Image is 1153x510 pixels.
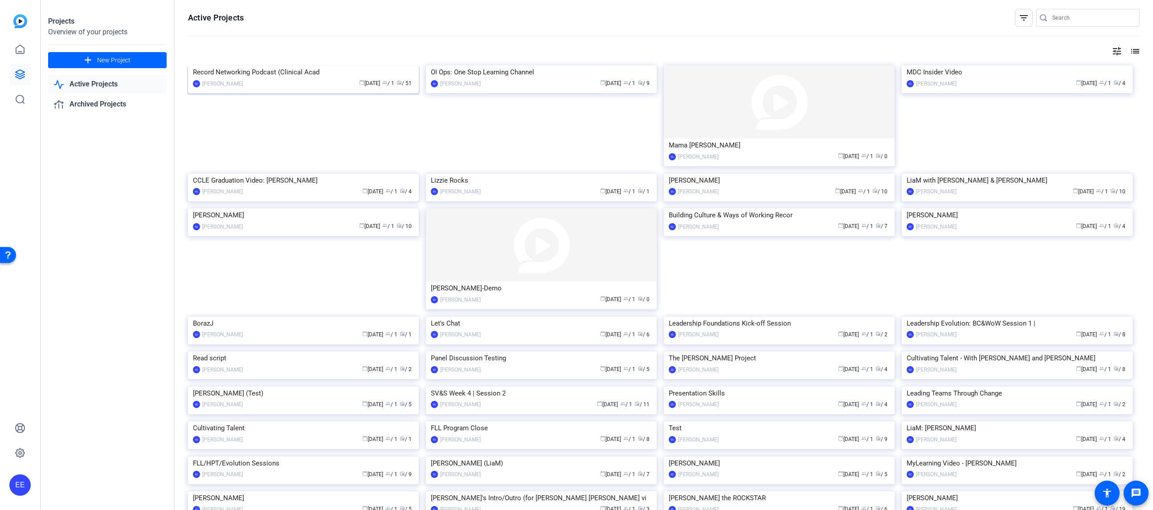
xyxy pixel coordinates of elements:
[385,471,397,477] span: / 1
[838,471,843,476] span: calendar_today
[400,331,412,338] span: / 1
[193,471,200,478] div: EE
[440,470,481,479] div: [PERSON_NAME]
[1113,366,1119,371] span: radio
[669,351,890,365] div: The [PERSON_NAME] Project
[1099,331,1104,336] span: group
[359,80,364,85] span: calendar_today
[48,75,167,94] a: Active Projects
[861,471,873,477] span: / 1
[638,331,643,336] span: radio
[875,366,881,371] span: radio
[431,366,438,373] div: EE
[385,401,391,406] span: group
[193,208,414,222] div: [PERSON_NAME]
[48,52,167,68] button: New Project
[1096,188,1108,195] span: / 1
[669,317,890,330] div: Leadership Foundations Kick-off Session
[400,471,412,477] span: / 9
[397,223,412,229] span: / 10
[385,401,397,408] span: / 1
[907,421,1128,435] div: LiaM: [PERSON_NAME]
[431,65,652,79] div: OI Ops: One Stop Learning Channel
[669,471,676,478] div: EE
[431,174,652,187] div: Lizzie Rocks
[861,223,873,229] span: / 1
[678,435,719,444] div: [PERSON_NAME]
[1076,331,1081,336] span: calendar_today
[620,401,632,408] span: / 1
[193,366,200,373] div: EE
[907,366,914,373] div: EE
[638,188,643,193] span: radio
[400,401,405,406] span: radio
[362,401,383,408] span: [DATE]
[9,474,31,496] div: EE
[838,153,859,159] span: [DATE]
[202,470,243,479] div: [PERSON_NAME]
[1076,366,1097,372] span: [DATE]
[431,387,652,400] div: SV&S Week 4 | Session 2
[669,153,676,160] div: EE
[1102,488,1112,498] mat-icon: accessibility
[638,471,650,477] span: / 7
[638,331,650,338] span: / 6
[431,436,438,443] div: EE
[1099,436,1104,441] span: group
[623,80,635,86] span: / 1
[678,365,719,374] div: [PERSON_NAME]
[678,330,719,339] div: [PERSON_NAME]
[838,401,843,406] span: calendar_today
[875,153,887,159] span: / 0
[638,80,650,86] span: / 9
[400,188,405,193] span: radio
[431,401,438,408] div: EE
[1099,366,1111,372] span: / 1
[385,436,391,441] span: group
[872,188,878,193] span: radio
[907,65,1128,79] div: MDC Insider Video
[623,366,629,371] span: group
[1076,331,1097,338] span: [DATE]
[875,366,887,372] span: / 4
[385,331,397,338] span: / 1
[397,223,402,228] span: radio
[385,436,397,442] span: / 1
[916,187,957,196] div: [PERSON_NAME]
[362,401,368,406] span: calendar_today
[669,401,676,408] div: EE
[1099,331,1111,338] span: / 1
[1076,80,1081,85] span: calendar_today
[916,435,957,444] div: [PERSON_NAME]
[916,470,957,479] div: [PERSON_NAME]
[623,436,629,441] span: group
[875,436,881,441] span: radio
[838,366,859,372] span: [DATE]
[875,401,881,406] span: radio
[359,223,380,229] span: [DATE]
[1113,80,1119,85] span: radio
[835,188,840,193] span: calendar_today
[359,80,380,86] span: [DATE]
[600,296,621,302] span: [DATE]
[1110,188,1125,195] span: / 10
[193,436,200,443] div: EE
[1099,401,1104,406] span: group
[1076,436,1097,442] span: [DATE]
[431,317,652,330] div: Let's Chat
[623,471,629,476] span: group
[1076,436,1081,441] span: calendar_today
[1052,12,1133,23] input: Search
[440,435,481,444] div: [PERSON_NAME]
[634,401,650,408] span: / 11
[97,56,131,65] span: New Project
[638,366,650,372] span: / 5
[362,471,368,476] span: calendar_today
[1099,471,1104,476] span: group
[916,79,957,88] div: [PERSON_NAME]
[382,80,388,85] span: group
[678,400,719,409] div: [PERSON_NAME]
[861,471,867,476] span: group
[1113,436,1119,441] span: radio
[431,296,438,303] div: EE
